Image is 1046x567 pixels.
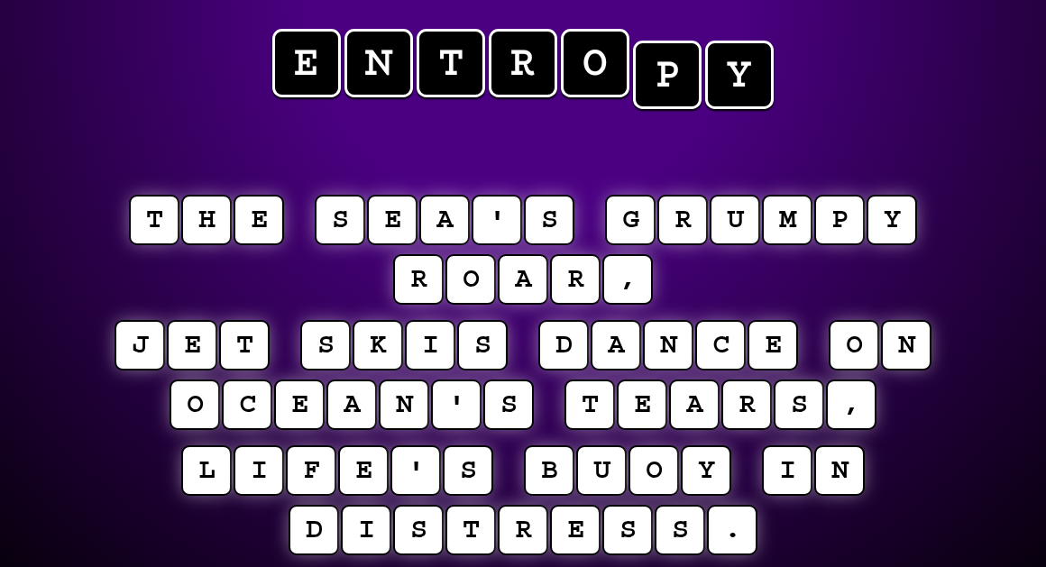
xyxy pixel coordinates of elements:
[552,256,599,303] puzzle-tile: r
[421,197,468,243] puzzle-tile: a
[607,197,654,243] puzzle-tile: g
[131,197,178,243] puzzle-tile: t
[485,381,532,428] puzzle-tile: s
[764,447,811,494] puzzle-tile: i
[116,322,163,369] puzzle-tile: j
[354,322,401,369] puzzle-tile: k
[224,381,271,428] puzzle-tile: c
[302,322,349,369] puzzle-tile: s
[433,381,480,428] puzzle-tile: '
[272,29,341,97] span: e
[711,197,758,243] puzzle-tile: u
[883,322,930,369] puzzle-tile: n
[828,381,875,428] puzzle-tile: ,
[447,256,494,303] puzzle-tile: o
[500,507,546,553] puzzle-tile: r
[343,507,390,553] puzzle-tile: i
[578,447,625,494] puzzle-tile: u
[369,197,416,243] puzzle-tile: e
[561,29,629,97] span: o
[816,447,863,494] puzzle-tile: n
[697,322,744,369] puzzle-tile: c
[381,381,427,428] puzzle-tile: n
[749,322,796,369] puzzle-tile: e
[552,507,599,553] puzzle-tile: e
[604,256,651,303] puzzle-tile: ,
[723,381,770,428] puzzle-tile: r
[630,447,677,494] puzzle-tile: o
[764,197,811,243] puzzle-tile: m
[459,322,506,369] puzzle-tile: s
[183,197,230,243] puzzle-tile: h
[235,447,282,494] puzzle-tile: i
[288,447,335,494] puzzle-tile: f
[473,197,520,243] puzzle-tile: '
[645,322,692,369] puzzle-tile: n
[816,197,863,243] puzzle-tile: p
[500,256,546,303] puzzle-tile: a
[566,381,613,428] puzzle-tile: t
[417,29,485,97] span: t
[683,447,729,494] puzzle-tile: y
[169,322,216,369] puzzle-tile: e
[340,447,387,494] puzzle-tile: e
[619,381,665,428] puzzle-tile: e
[445,447,491,494] puzzle-tile: s
[868,197,915,243] puzzle-tile: y
[317,197,363,243] puzzle-tile: s
[235,197,282,243] puzzle-tile: e
[328,381,375,428] puzzle-tile: a
[221,322,268,369] puzzle-tile: t
[604,507,651,553] puzzle-tile: s
[344,29,413,97] span: n
[775,381,822,428] puzzle-tile: s
[290,507,337,553] puzzle-tile: d
[392,447,439,494] puzzle-tile: '
[526,447,573,494] puzzle-tile: b
[830,322,877,369] puzzle-tile: o
[633,41,702,109] span: p
[656,507,703,553] puzzle-tile: s
[171,381,218,428] puzzle-tile: o
[183,447,230,494] puzzle-tile: l
[395,256,442,303] puzzle-tile: r
[276,381,323,428] puzzle-tile: e
[671,381,718,428] puzzle-tile: a
[659,197,706,243] puzzle-tile: r
[395,507,442,553] puzzle-tile: s
[407,322,454,369] puzzle-tile: i
[540,322,587,369] puzzle-tile: d
[489,29,557,97] span: r
[705,41,774,109] span: y
[592,322,639,369] puzzle-tile: a
[709,507,756,553] puzzle-tile: .
[526,197,573,243] puzzle-tile: s
[447,507,494,553] puzzle-tile: t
